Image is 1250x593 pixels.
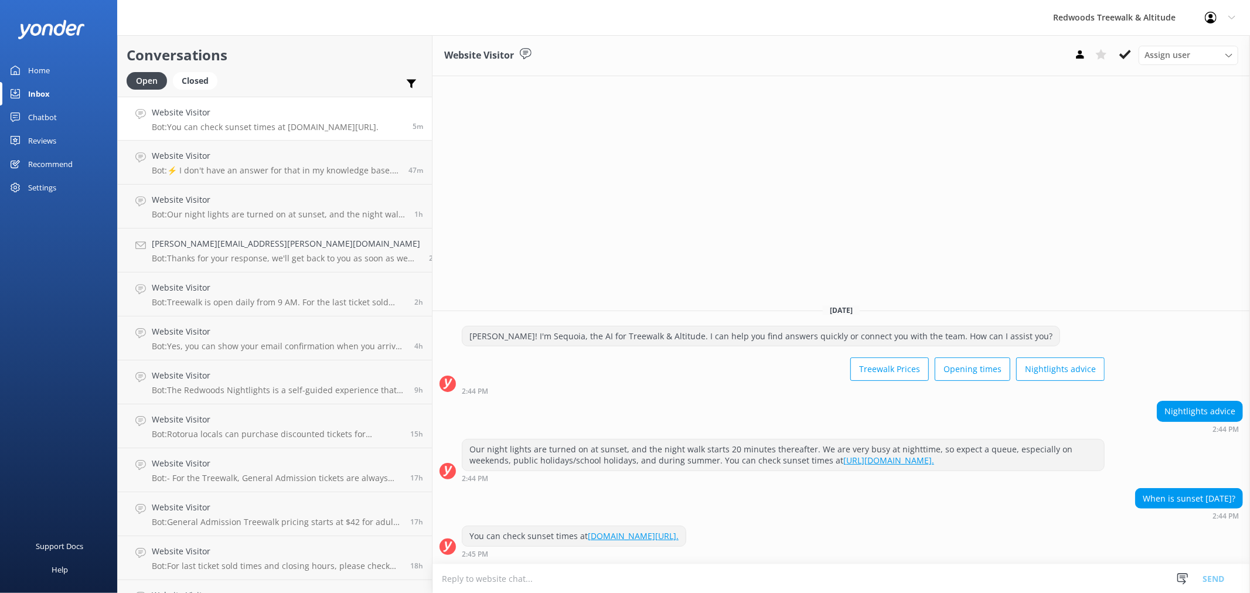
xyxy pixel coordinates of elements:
[462,474,1105,482] div: Aug 21 2025 02:44pm (UTC +12:00) Pacific/Auckland
[127,72,167,90] div: Open
[843,455,934,466] a: [URL][DOMAIN_NAME].
[18,20,85,39] img: yonder-white-logo.png
[152,325,406,338] h4: Website Visitor
[152,165,400,176] p: Bot: ⚡ I don't have an answer for that in my knowledge base. Please try and rephrase your questio...
[152,413,401,426] h4: Website Visitor
[935,357,1010,381] button: Opening times
[152,106,379,119] h4: Website Visitor
[462,439,1104,471] div: Our night lights are turned on at sunset, and the night walk starts 20 minutes thereafter. We are...
[118,229,432,272] a: [PERSON_NAME][EMAIL_ADDRESS][PERSON_NAME][DOMAIN_NAME]Bot:Thanks for your response, we'll get bac...
[28,176,56,199] div: Settings
[152,429,401,439] p: Bot: Rotorua locals can purchase discounted tickets for themselves, but not for others. A General...
[173,72,217,90] div: Closed
[408,165,423,175] span: Aug 21 2025 02:03pm (UTC +12:00) Pacific/Auckland
[173,74,223,87] a: Closed
[152,193,406,206] h4: Website Visitor
[118,141,432,185] a: Website VisitorBot:⚡ I don't have an answer for that in my knowledge base. Please try and rephras...
[28,105,57,129] div: Chatbot
[1212,513,1239,520] strong: 2:44 PM
[152,237,420,250] h4: [PERSON_NAME][EMAIL_ADDRESS][PERSON_NAME][DOMAIN_NAME]
[28,82,50,105] div: Inbox
[152,501,401,514] h4: Website Visitor
[1136,489,1242,509] div: When is sunset [DATE]?
[414,385,423,395] span: Aug 21 2025 05:13am (UTC +12:00) Pacific/Auckland
[1139,46,1238,64] div: Assign User
[1212,426,1239,433] strong: 2:44 PM
[127,44,423,66] h2: Conversations
[152,473,401,483] p: Bot: - For the Treewalk, General Admission tickets are always available online and onsite. - For ...
[152,517,401,527] p: Bot: General Admission Treewalk pricing starts at $42 for adults (16+ years) and $26 for children...
[410,561,423,571] span: Aug 20 2025 08:28pm (UTC +12:00) Pacific/Auckland
[1135,512,1243,520] div: Aug 21 2025 02:44pm (UTC +12:00) Pacific/Auckland
[152,385,406,396] p: Bot: The Redwoods Nightlights is a self-guided experience that takes approximately 30-40 minutes ...
[118,185,432,229] a: Website VisitorBot:Our night lights are turned on at sunset, and the night walk starts 20 minutes...
[152,297,406,308] p: Bot: Treewalk is open daily from 9 AM. For the last ticket sold times, please check our website F...
[823,305,860,315] span: [DATE]
[36,534,84,558] div: Support Docs
[118,404,432,448] a: Website VisitorBot:Rotorua locals can purchase discounted tickets for themselves, but not for oth...
[462,387,1105,395] div: Aug 21 2025 02:44pm (UTC +12:00) Pacific/Auckland
[410,473,423,483] span: Aug 20 2025 09:26pm (UTC +12:00) Pacific/Auckland
[414,297,423,307] span: Aug 21 2025 12:05pm (UTC +12:00) Pacific/Auckland
[414,341,423,351] span: Aug 21 2025 10:07am (UTC +12:00) Pacific/Auckland
[444,48,514,63] h3: Website Visitor
[152,122,379,132] p: Bot: You can check sunset times at [DOMAIN_NAME][URL].
[118,448,432,492] a: Website VisitorBot:- For the Treewalk, General Admission tickets are always available online and ...
[1016,357,1105,381] button: Nightlights advice
[462,326,1060,346] div: [PERSON_NAME]! I'm Sequoia, the AI for Treewalk & Altitude. I can help you find answers quickly o...
[410,517,423,527] span: Aug 20 2025 09:12pm (UTC +12:00) Pacific/Auckland
[118,536,432,580] a: Website VisitorBot:For last ticket sold times and closing hours, please check our website FAQs at...
[152,253,420,264] p: Bot: Thanks for your response, we'll get back to you as soon as we can during opening hours.
[410,429,423,439] span: Aug 20 2025 10:55pm (UTC +12:00) Pacific/Auckland
[28,129,56,152] div: Reviews
[414,209,423,219] span: Aug 21 2025 01:41pm (UTC +12:00) Pacific/Auckland
[127,74,173,87] a: Open
[588,530,679,541] a: [DOMAIN_NAME][URL].
[152,545,401,558] h4: Website Visitor
[462,388,488,395] strong: 2:44 PM
[152,457,401,470] h4: Website Visitor
[118,97,432,141] a: Website VisitorBot:You can check sunset times at [DOMAIN_NAME][URL].5m
[118,272,432,316] a: Website VisitorBot:Treewalk is open daily from 9 AM. For the last ticket sold times, please check...
[1145,49,1190,62] span: Assign user
[52,558,68,581] div: Help
[152,561,401,571] p: Bot: For last ticket sold times and closing hours, please check our website FAQs at [URL][DOMAIN_...
[152,281,406,294] h4: Website Visitor
[462,475,488,482] strong: 2:44 PM
[1157,425,1243,433] div: Aug 21 2025 02:44pm (UTC +12:00) Pacific/Auckland
[462,551,488,558] strong: 2:45 PM
[118,316,432,360] a: Website VisitorBot:Yes, you can show your email confirmation when you arrive. If you have any que...
[152,341,406,352] p: Bot: Yes, you can show your email confirmation when you arrive. If you have any questions or need...
[462,550,686,558] div: Aug 21 2025 02:45pm (UTC +12:00) Pacific/Auckland
[118,360,432,404] a: Website VisitorBot:The Redwoods Nightlights is a self-guided experience that takes approximately ...
[413,121,423,131] span: Aug 21 2025 02:44pm (UTC +12:00) Pacific/Auckland
[152,369,406,382] h4: Website Visitor
[429,253,438,263] span: Aug 21 2025 12:05pm (UTC +12:00) Pacific/Auckland
[28,152,73,176] div: Recommend
[118,492,432,536] a: Website VisitorBot:General Admission Treewalk pricing starts at $42 for adults (16+ years) and $2...
[462,526,686,546] div: You can check sunset times at
[152,149,400,162] h4: Website Visitor
[1157,401,1242,421] div: Nightlights advice
[28,59,50,82] div: Home
[850,357,929,381] button: Treewalk Prices
[152,209,406,220] p: Bot: Our night lights are turned on at sunset, and the night walk starts 20 minutes thereafter. E...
